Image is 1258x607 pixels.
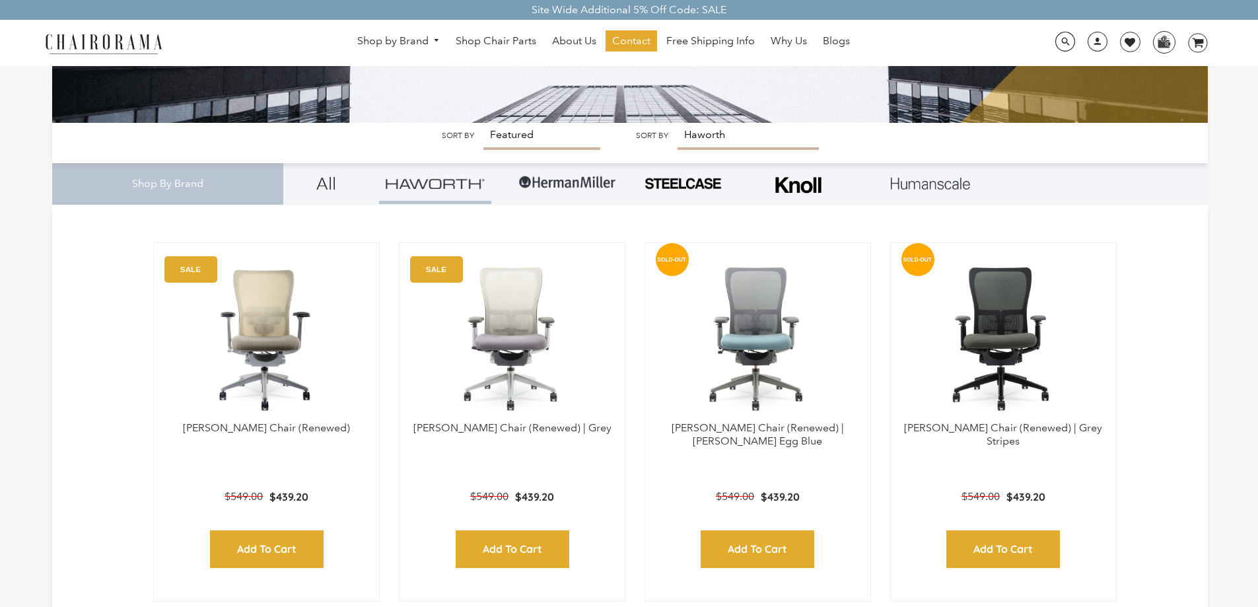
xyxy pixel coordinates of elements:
span: Shop Chair Parts [456,34,536,48]
img: WhatsApp_Image_2024-07-12_at_16.23.01.webp [1154,32,1174,52]
label: Sort by [442,131,474,141]
img: Zody Chair (Renewed) | Grey Stripes - chairorama [904,256,1103,421]
a: Blogs [816,30,856,52]
span: $549.00 [225,490,263,503]
img: Zody Chair (Renewed) | Grey - chairorama [413,256,612,421]
img: Frame_4.png [772,168,825,202]
a: Zody Chair (Renewed) - chairorama Zody Chair (Renewed) - chairorama [167,256,366,421]
img: PHOTO-2024-07-09-00-53-10-removebg-preview.png [643,176,722,191]
label: Sort by [636,131,668,141]
img: Group_4be16a4b-c81a-4a6e-a540-764d0a8faf6e.png [386,178,485,188]
a: All [293,163,359,204]
text: SALE [180,265,201,273]
img: Layer_1_1.png [891,178,970,190]
a: Zody Chair (Renewed) | Grey - chairorama Zody Chair (Renewed) | Grey - chairorama [413,256,612,421]
span: Free Shipping Info [666,34,755,48]
span: $439.20 [761,490,800,503]
span: Blogs [823,34,850,48]
input: Add to Cart [701,530,814,568]
img: chairorama [38,32,170,55]
a: Shop Chair Parts [449,30,543,52]
nav: DesktopNavigation [226,30,981,55]
span: $549.00 [716,490,754,503]
span: Why Us [771,34,807,48]
a: Why Us [764,30,814,52]
a: About Us [545,30,603,52]
a: Free Shipping Info [660,30,761,52]
span: $549.00 [961,490,1000,503]
img: Group-1.png [518,163,617,203]
span: $549.00 [470,490,508,503]
a: [PERSON_NAME] Chair (Renewed) | [PERSON_NAME] Egg Blue [672,421,844,448]
img: Zody Chair (Renewed) | Robin Egg Blue - chairorama [658,256,857,421]
span: Contact [612,34,650,48]
a: [PERSON_NAME] Chair (Renewed) | Grey [413,421,612,434]
span: $439.20 [269,490,308,503]
a: Contact [606,30,657,52]
a: Zody Chair (Renewed) | Robin Egg Blue - chairorama Zody Chair (Renewed) | Robin Egg Blue - chairo... [658,256,857,421]
text: SOLD-OUT [657,256,685,262]
div: Shop By Brand [52,163,283,205]
input: Add to Cart [210,530,324,568]
img: Zody Chair (Renewed) - chairorama [167,256,366,421]
span: About Us [552,34,596,48]
span: $439.20 [515,490,554,503]
text: SALE [426,265,446,273]
a: [PERSON_NAME] Chair (Renewed) [183,421,350,434]
a: [PERSON_NAME] Chair (Renewed) | Grey Stripes [904,421,1102,448]
input: Add to Cart [456,530,569,568]
text: SOLD-OUT [903,256,932,262]
span: $439.20 [1006,490,1045,503]
input: Add to Cart [946,530,1060,568]
a: Shop by Brand [351,31,447,52]
a: Zody Chair (Renewed) | Grey Stripes - chairorama Zody Chair (Renewed) | Grey Stripes - chairorama [904,256,1103,421]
